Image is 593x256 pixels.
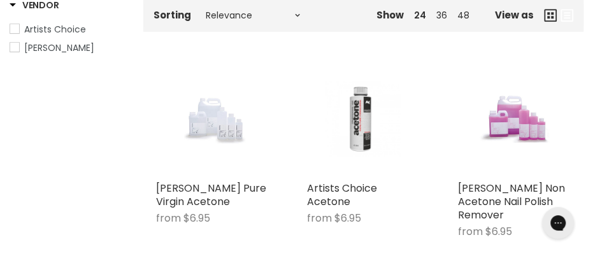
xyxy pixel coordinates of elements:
span: $6.95 [183,211,210,225]
img: Hawley Non Acetone Nail Polish Remover [476,62,552,175]
a: Hawley [10,41,127,55]
a: Hawley Non Acetone Nail Polish Remover [458,62,571,175]
a: Artists Choice Acetone [307,62,420,175]
span: from [156,211,181,225]
a: [PERSON_NAME] Pure Virgin Acetone [156,181,266,209]
img: Hawley Pure Virgin Acetone [175,62,250,175]
a: Artists Choice Acetone [307,181,377,209]
label: Sorting [154,10,191,20]
span: [PERSON_NAME] [24,41,94,54]
a: 48 [457,9,469,22]
span: $6.95 [334,211,361,225]
a: Artists Choice [10,22,127,36]
img: Artists Choice Acetone [325,62,401,175]
span: Artists Choice [24,23,86,36]
span: from [307,211,332,225]
a: 36 [436,9,447,22]
a: [PERSON_NAME] Non Acetone Nail Polish Remover [458,181,565,222]
span: View as [495,10,534,20]
span: $6.95 [485,224,512,239]
span: from [458,224,483,239]
span: Show [376,8,404,22]
a: 24 [414,9,426,22]
a: Hawley Pure Virgin Acetone [156,62,269,175]
iframe: Gorgias live chat messenger [536,203,580,243]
